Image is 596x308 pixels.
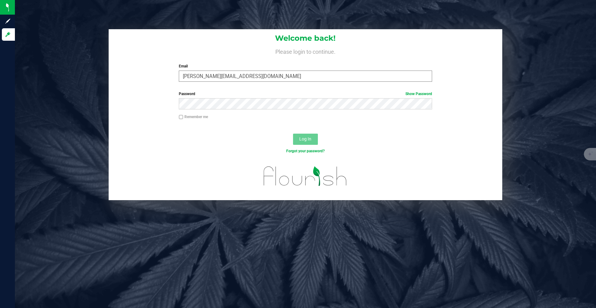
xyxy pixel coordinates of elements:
[179,92,195,96] span: Password
[109,34,502,42] h1: Welcome back!
[5,31,11,38] inline-svg: Log in
[179,115,183,119] input: Remember me
[5,18,11,24] inline-svg: Sign up
[293,134,318,145] button: Log In
[256,160,354,192] img: flourish_logo.svg
[286,149,325,153] a: Forgot your password?
[179,63,432,69] label: Email
[109,47,502,55] h4: Please login to continue.
[299,136,311,141] span: Log In
[405,92,432,96] a: Show Password
[179,114,208,120] label: Remember me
